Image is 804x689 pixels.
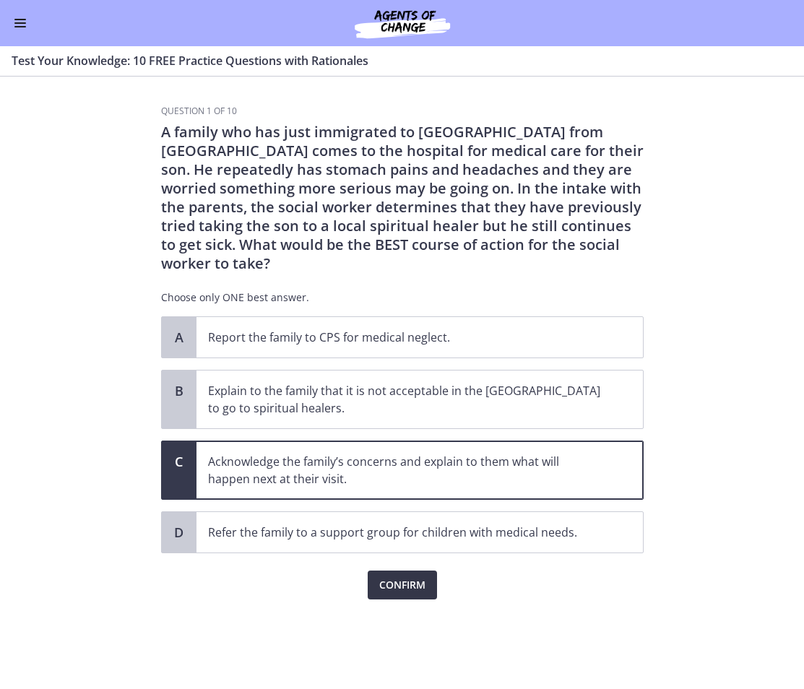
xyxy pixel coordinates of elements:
p: Refer the family to a support group for children with medical needs. [208,524,602,541]
span: A [170,329,188,346]
p: Acknowledge the family’s concerns and explain to them what will happen next at their visit. [208,453,602,487]
span: Confirm [379,576,425,594]
span: D [170,524,188,541]
span: B [170,382,188,399]
button: Confirm [368,571,437,599]
p: Choose only ONE best answer. [161,290,644,305]
img: Agents of Change [316,6,489,40]
h3: Test Your Knowledge: 10 FREE Practice Questions with Rationales [12,52,775,69]
span: C [170,453,188,470]
p: Explain to the family that it is not acceptable in the [GEOGRAPHIC_DATA] to go to spiritual healers. [208,382,602,417]
button: Enable menu [12,14,29,32]
h3: Question 1 of 10 [161,105,644,117]
p: Report the family to CPS for medical neglect. [208,329,602,346]
p: A family who has just immigrated to [GEOGRAPHIC_DATA] from [GEOGRAPHIC_DATA] comes to the hospita... [161,123,644,273]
